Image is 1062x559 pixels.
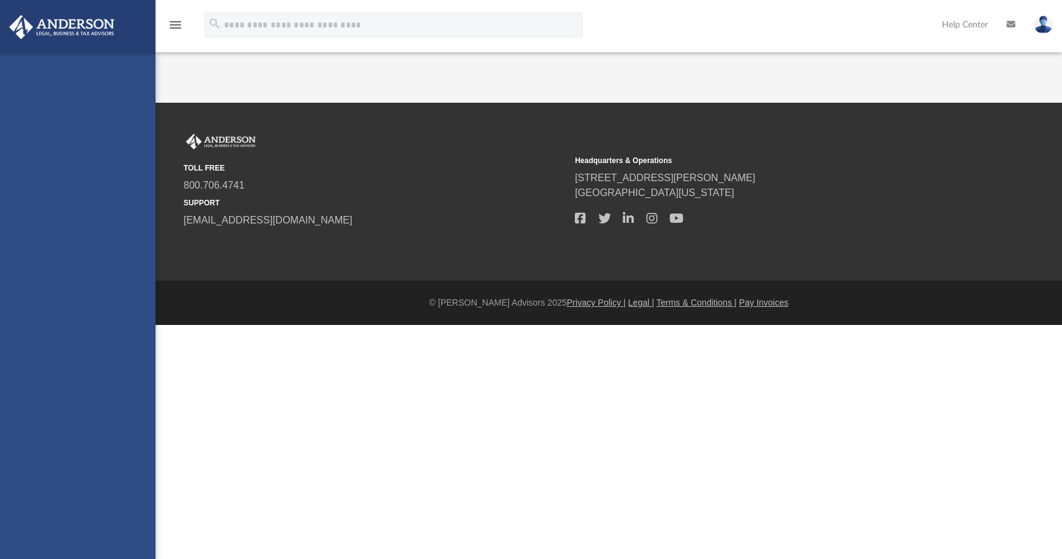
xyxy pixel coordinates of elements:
[6,15,118,39] img: Anderson Advisors Platinum Portal
[184,180,245,190] a: 800.706.4741
[567,298,626,308] a: Privacy Policy |
[1034,16,1053,34] img: User Pic
[156,296,1062,309] div: © [PERSON_NAME] Advisors 2025
[184,134,258,150] img: Anderson Advisors Platinum Portal
[184,215,352,225] a: [EMAIL_ADDRESS][DOMAIN_NAME]
[575,187,734,198] a: [GEOGRAPHIC_DATA][US_STATE]
[168,24,183,32] a: menu
[628,298,654,308] a: Legal |
[184,197,566,209] small: SUPPORT
[575,155,957,166] small: Headquarters & Operations
[739,298,788,308] a: Pay Invoices
[656,298,737,308] a: Terms & Conditions |
[168,17,183,32] i: menu
[184,162,566,174] small: TOLL FREE
[575,172,755,183] a: [STREET_ADDRESS][PERSON_NAME]
[208,17,221,31] i: search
